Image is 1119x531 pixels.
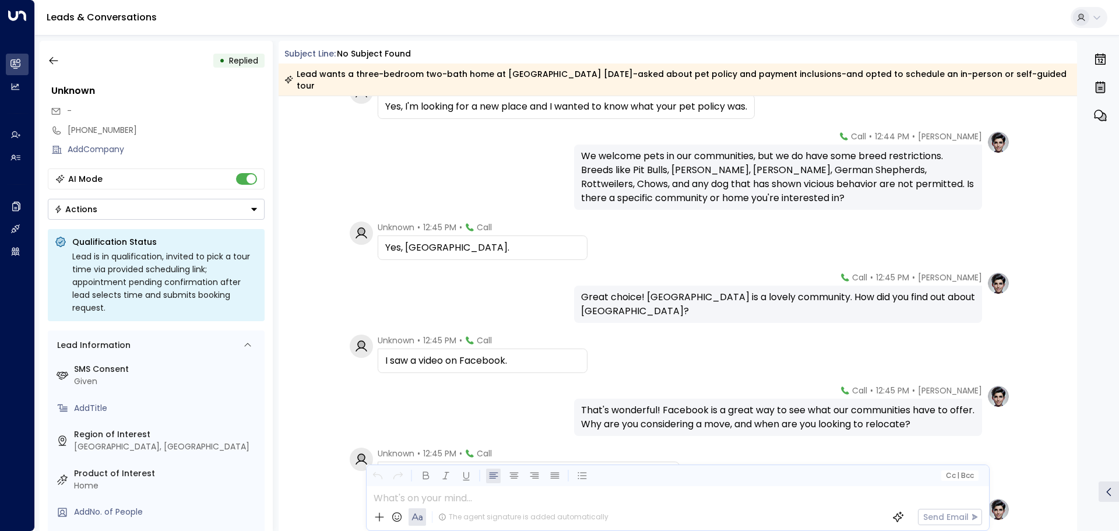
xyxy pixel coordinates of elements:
[417,448,420,459] span: •
[918,385,982,396] span: [PERSON_NAME]
[581,403,975,431] div: That's wonderful! Facebook is a great way to see what our communities have to offer. Why are you ...
[918,272,982,283] span: [PERSON_NAME]
[378,335,414,346] span: Unknown
[74,402,260,414] div: AddTitle
[48,199,265,220] div: Button group with a nested menu
[284,48,336,59] span: Subject Line:
[912,385,915,396] span: •
[74,363,260,375] label: SMS Consent
[74,441,260,453] div: [GEOGRAPHIC_DATA], [GEOGRAPHIC_DATA]
[870,385,873,396] span: •
[875,131,909,142] span: 12:44 PM
[423,448,456,459] span: 12:45 PM
[53,339,131,351] div: Lead Information
[417,221,420,233] span: •
[581,149,975,205] div: We welcome pets in our communities, but we do have some breed restrictions. Breeds like Pit Bulls...
[912,131,915,142] span: •
[385,241,580,255] div: Yes, [GEOGRAPHIC_DATA].
[423,335,456,346] span: 12:45 PM
[72,236,258,248] p: Qualification Status
[72,250,258,314] div: Lead is in qualification, invited to pick a tour time via provided scheduling link; appointment p...
[945,472,973,480] span: Cc Bcc
[912,272,915,283] span: •
[67,105,72,117] span: -
[337,48,411,60] div: No subject found
[385,100,747,114] div: Yes, I'm looking for a new place and I wanted to know what your pet policy was.
[438,512,608,522] div: The agent signature is added automatically
[74,480,260,492] div: Home
[68,173,103,185] div: AI Mode
[229,55,258,66] span: Replied
[219,50,225,71] div: •
[459,221,462,233] span: •
[987,131,1010,154] img: profile-logo.png
[74,428,260,441] label: Region of Interest
[869,131,872,142] span: •
[941,470,978,481] button: Cc|Bcc
[870,272,873,283] span: •
[47,10,157,24] a: Leads & Conversations
[48,199,265,220] button: Actions
[477,448,492,459] span: Call
[370,469,385,483] button: Undo
[74,467,260,480] label: Product of Interest
[581,290,975,318] div: Great choice! [GEOGRAPHIC_DATA] is a lovely community. How did you find out about [GEOGRAPHIC_DATA]?
[851,131,866,142] span: Call
[852,385,867,396] span: Call
[74,375,260,388] div: Given
[957,472,959,480] span: |
[390,469,405,483] button: Redo
[918,131,982,142] span: [PERSON_NAME]
[68,143,265,156] div: AddCompany
[68,124,265,136] div: [PHONE_NUMBER]
[417,335,420,346] span: •
[876,385,909,396] span: 12:45 PM
[852,272,867,283] span: Call
[378,448,414,459] span: Unknown
[987,272,1010,295] img: profile-logo.png
[423,221,456,233] span: 12:45 PM
[385,354,580,368] div: I saw a video on Facebook.
[987,498,1010,521] img: profile-logo.png
[876,272,909,283] span: 12:45 PM
[987,385,1010,408] img: profile-logo.png
[459,448,462,459] span: •
[54,204,97,214] div: Actions
[459,335,462,346] span: •
[378,221,414,233] span: Unknown
[51,84,265,98] div: Unknown
[477,221,492,233] span: Call
[477,335,492,346] span: Call
[74,506,260,518] div: AddNo. of People
[284,68,1071,92] div: Lead wants a three-bedroom two-bath home at [GEOGRAPHIC_DATA] [DATE]-asked about pet policy and p...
